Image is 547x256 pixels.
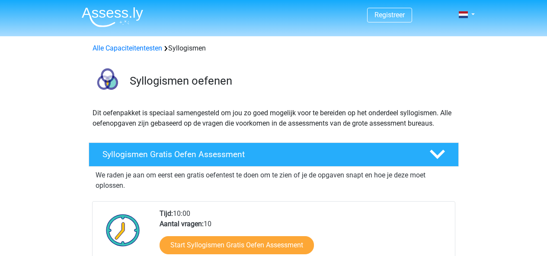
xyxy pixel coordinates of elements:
a: Alle Capaciteitentesten [93,44,162,52]
p: We raden je aan om eerst een gratis oefentest te doen om te zien of je de opgaven snapt en hoe je... [96,170,452,191]
p: Dit oefenpakket is speciaal samengesteld om jou zo goed mogelijk voor te bereiden op het onderdee... [93,108,455,129]
a: Registreer [374,11,405,19]
b: Aantal vragen: [160,220,204,228]
img: syllogismen [89,64,126,101]
b: Tijd: [160,209,173,218]
img: Assessly [82,7,143,27]
div: Syllogismen [89,43,458,54]
h3: Syllogismen oefenen [130,74,452,88]
a: Syllogismen Gratis Oefen Assessment [85,142,462,167]
a: Start Syllogismen Gratis Oefen Assessment [160,236,314,254]
h4: Syllogismen Gratis Oefen Assessment [102,149,416,159]
img: Klok [101,209,145,252]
